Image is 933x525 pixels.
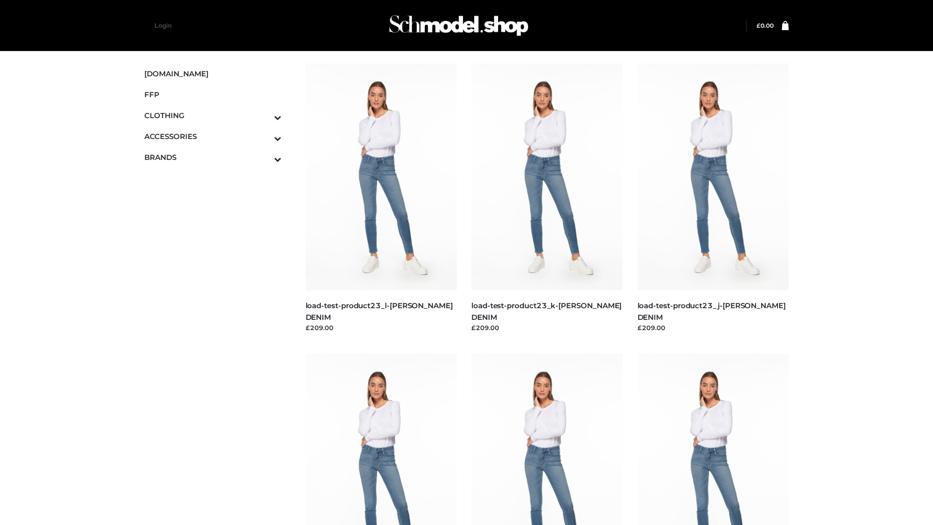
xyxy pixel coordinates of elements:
a: load-test-product23_l-[PERSON_NAME] DENIM [306,301,453,321]
a: BRANDSToggle Submenu [144,147,281,168]
button: Toggle Submenu [247,147,281,168]
bdi: 0.00 [757,22,774,29]
button: Toggle Submenu [247,126,281,147]
span: FFP [144,89,281,100]
span: ACCESSORIES [144,131,281,142]
a: load-test-product23_k-[PERSON_NAME] DENIM [471,301,622,321]
span: CLOTHING [144,110,281,121]
a: ACCESSORIESToggle Submenu [144,126,281,147]
span: [DOMAIN_NAME] [144,68,281,79]
img: Schmodel Admin 964 [386,6,532,45]
a: £0.00 [757,22,774,29]
a: load-test-product23_j-[PERSON_NAME] DENIM [638,301,786,321]
a: FFP [144,84,281,105]
a: Login [155,22,172,29]
div: £209.00 [471,323,623,332]
span: BRANDS [144,152,281,163]
div: £209.00 [306,323,457,332]
a: CLOTHINGToggle Submenu [144,105,281,126]
button: Toggle Submenu [247,105,281,126]
span: £ [757,22,760,29]
div: £209.00 [638,323,789,332]
a: [DOMAIN_NAME] [144,63,281,84]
